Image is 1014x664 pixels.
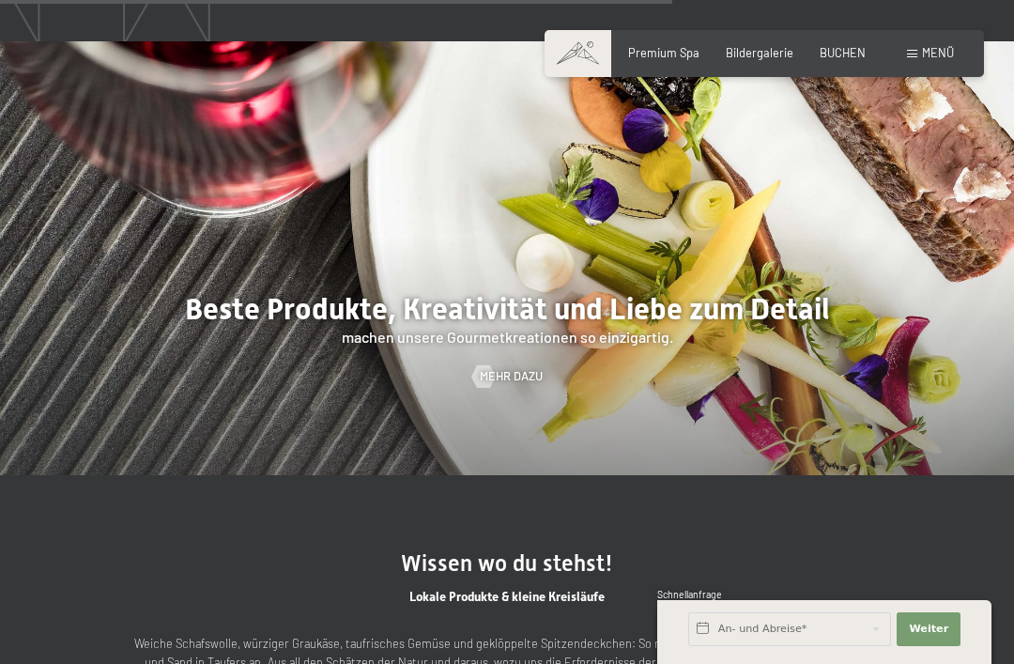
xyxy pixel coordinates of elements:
span: Schnellanfrage [657,589,722,600]
span: Lokale Produkte & kleine Kreisläufe [409,589,605,604]
a: BUCHEN [820,45,866,60]
a: Premium Spa [628,45,699,60]
button: Weiter [897,612,960,646]
span: Mehr dazu [480,368,543,385]
a: Bildergalerie [726,45,793,60]
span: Menü [922,45,954,60]
span: Wissen wo du stehst! [401,550,613,577]
span: Weiter [909,622,948,637]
